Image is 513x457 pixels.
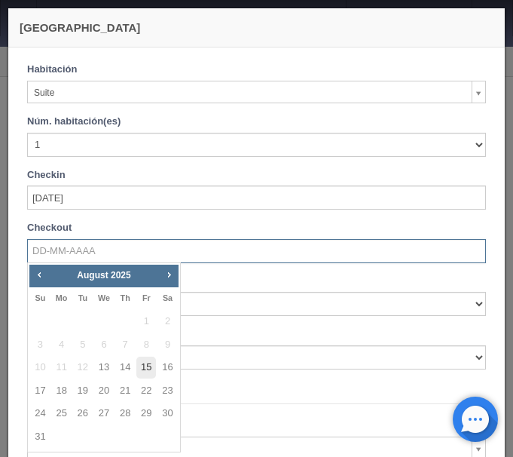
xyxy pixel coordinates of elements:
span: Sunday [35,293,46,302]
span: 9 [157,334,177,356]
a: 27 [94,403,114,425]
a: 26 [73,403,93,425]
span: Wednesday [98,293,110,302]
a: 24 [30,403,50,425]
span: Tuesday [78,293,87,302]
span: 12 [73,357,93,379]
a: 21 [115,380,135,402]
a: 14 [115,357,135,379]
label: Checkout [27,221,72,235]
span: August [77,270,108,281]
a: 22 [136,380,156,402]
span: 2 [157,311,177,333]
a: Suite [27,81,486,103]
a: 20 [94,380,114,402]
a: 23 [157,380,177,402]
span: Saturday [163,293,173,302]
a: 18 [52,380,72,402]
span: 7 [115,334,135,356]
span: 8 [136,334,156,356]
a: 30 [157,403,177,425]
span: Thursday [121,293,130,302]
span: Suite [34,81,466,104]
a: 15 [136,357,156,379]
span: Next [163,268,175,281]
span: 3 [30,334,50,356]
input: DD-MM-AAAA [27,239,486,263]
span: Prev [33,268,45,281]
h4: [GEOGRAPHIC_DATA] [20,20,493,35]
a: 29 [136,403,156,425]
label: Cliente [16,419,71,434]
input: DD-MM-AAAA [27,186,486,210]
a: 19 [73,380,93,402]
legend: Datos del Cliente [27,381,486,404]
span: 5 [73,334,93,356]
span: 2025 [111,270,131,281]
label: Habitación [27,63,77,77]
label: Checkin [27,168,66,182]
a: 25 [52,403,72,425]
a: Next [160,266,177,283]
a: 13 [94,357,114,379]
span: 4 [52,334,72,356]
span: Monday [56,293,68,302]
span: 11 [52,357,72,379]
a: 31 [30,426,50,448]
a: Prev [31,266,47,283]
span: 1 [136,311,156,333]
span: Friday [142,293,151,302]
label: Núm. habitación(es) [27,115,121,129]
span: 6 [94,334,114,356]
a: 17 [30,380,50,402]
span: 10 [30,357,50,379]
a: 28 [115,403,135,425]
a: 16 [157,357,177,379]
